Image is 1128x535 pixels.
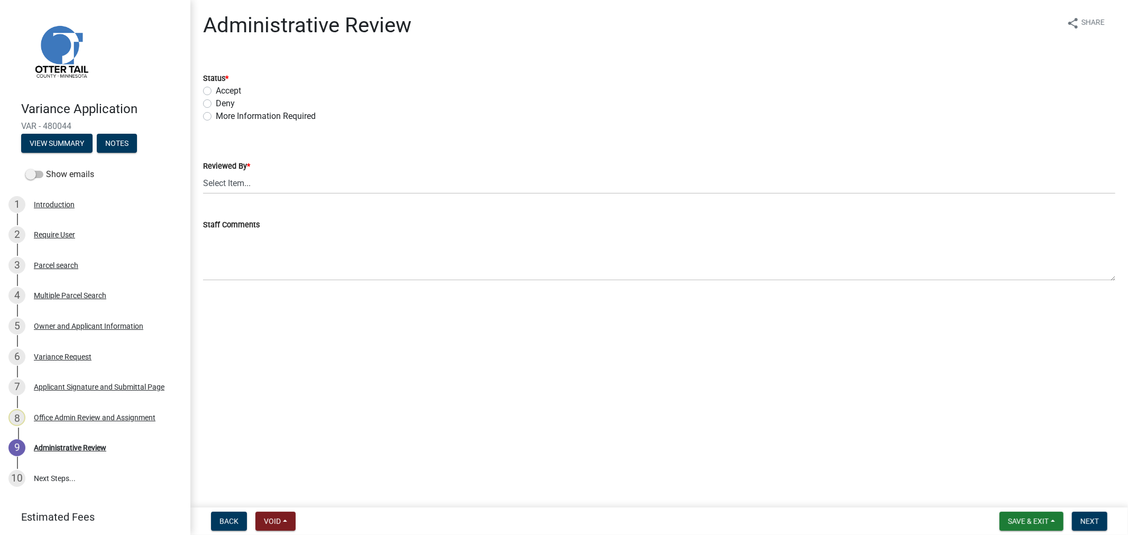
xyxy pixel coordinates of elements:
[25,168,94,181] label: Show emails
[1058,13,1113,33] button: shareShare
[1072,512,1107,531] button: Next
[8,409,25,426] div: 8
[8,506,173,528] a: Estimated Fees
[216,97,235,110] label: Deny
[8,196,25,213] div: 1
[8,318,25,335] div: 5
[1008,517,1049,525] span: Save & Exit
[34,262,78,269] div: Parcel search
[216,85,241,97] label: Accept
[34,444,106,451] div: Administrative Review
[8,379,25,395] div: 7
[8,257,25,274] div: 3
[255,512,296,531] button: Void
[34,231,75,238] div: Require User
[8,470,25,487] div: 10
[203,13,411,38] h1: Administrative Review
[97,134,137,153] button: Notes
[999,512,1063,531] button: Save & Exit
[216,110,316,123] label: More Information Required
[21,140,93,148] wm-modal-confirm: Summary
[219,517,239,525] span: Back
[1080,517,1099,525] span: Next
[203,163,250,170] label: Reviewed By
[21,121,169,131] span: VAR - 480044
[8,439,25,456] div: 9
[264,517,281,525] span: Void
[34,201,75,208] div: Introduction
[21,102,182,117] h4: Variance Application
[1081,17,1105,30] span: Share
[34,414,155,421] div: Office Admin Review and Assignment
[34,353,91,361] div: Variance Request
[34,322,143,330] div: Owner and Applicant Information
[8,226,25,243] div: 2
[34,292,106,299] div: Multiple Parcel Search
[34,383,164,391] div: Applicant Signature and Submittal Page
[8,287,25,304] div: 4
[203,222,260,229] label: Staff Comments
[21,11,100,90] img: Otter Tail County, Minnesota
[97,140,137,148] wm-modal-confirm: Notes
[1067,17,1079,30] i: share
[211,512,247,531] button: Back
[8,348,25,365] div: 6
[203,75,228,82] label: Status
[21,134,93,153] button: View Summary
